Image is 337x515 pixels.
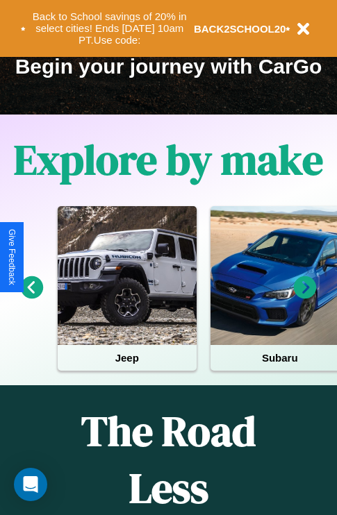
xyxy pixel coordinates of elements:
div: Give Feedback [7,229,17,285]
h4: Jeep [58,345,197,371]
div: Open Intercom Messenger [14,468,47,501]
b: BACK2SCHOOL20 [194,23,286,35]
button: Back to School savings of 20% in select cities! Ends [DATE] 10am PT.Use code: [26,7,194,50]
h1: Explore by make [14,131,323,188]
